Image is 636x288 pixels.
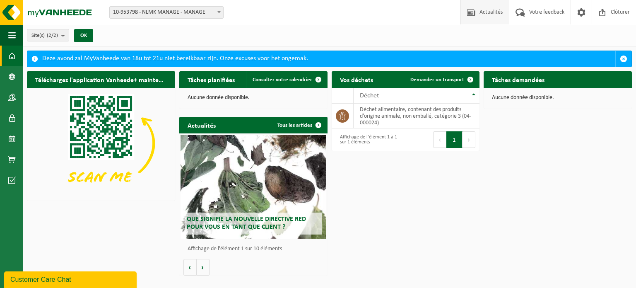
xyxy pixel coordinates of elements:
p: Aucune donnée disponible. [492,95,624,101]
p: Aucune donnée disponible. [188,95,319,101]
a: Tous les articles [271,117,327,133]
count: (2/2) [47,33,58,38]
div: Deze avond zal MyVanheede van 18u tot 21u niet bereikbaar zijn. Onze excuses voor het ongemak. [42,51,615,67]
span: Demander un transport [410,77,464,82]
div: Affichage de l'élément 1 à 1 sur 1 éléments [336,131,402,149]
a: Que signifie la nouvelle directive RED pour vous en tant que client ? [181,135,326,239]
button: Vorige [183,259,197,276]
span: 10-953798 - NLMK MANAGE - MANAGE [110,7,223,18]
button: Volgende [197,259,210,276]
h2: Vos déchets [332,71,381,87]
p: Affichage de l'élément 1 sur 10 éléments [188,246,323,252]
td: déchet alimentaire, contenant des produits d'origine animale, non emballé, catégorie 3 (04-000024) [354,104,480,128]
h2: Téléchargez l'application Vanheede+ maintenant! [27,71,175,87]
span: Déchet [360,92,379,99]
h2: Actualités [179,117,224,133]
img: Download de VHEPlus App [27,88,175,199]
iframe: chat widget [4,270,138,288]
button: Previous [433,131,446,148]
a: Demander un transport [404,71,479,88]
button: 1 [446,131,463,148]
span: 10-953798 - NLMK MANAGE - MANAGE [109,6,224,19]
button: Next [463,131,475,148]
a: Consulter votre calendrier [246,71,327,88]
button: OK [74,29,93,42]
h2: Tâches planifiées [179,71,243,87]
span: Consulter votre calendrier [253,77,312,82]
span: Site(s) [31,29,58,42]
span: Que signifie la nouvelle directive RED pour vous en tant que client ? [187,216,306,230]
h2: Tâches demandées [484,71,553,87]
button: Site(s)(2/2) [27,29,69,41]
